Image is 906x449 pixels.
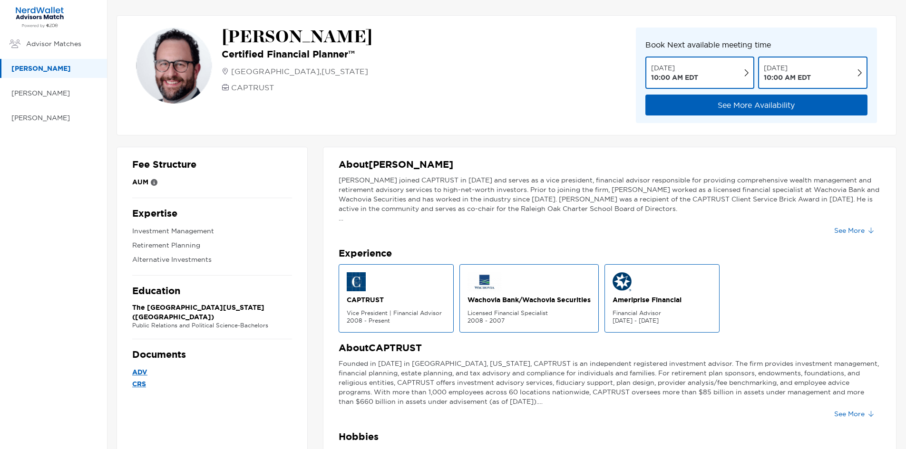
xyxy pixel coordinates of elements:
p: Advisor Matches [26,38,97,50]
p: Experience [339,248,881,259]
p: [PERSON_NAME] joined CAPTRUST in [DATE] and serves as a vice president, financial advisor respons... [339,175,881,213]
p: About [PERSON_NAME] [339,159,881,171]
p: Financial Advisor [613,309,711,317]
p: Book Next available meeting time [645,39,867,51]
img: firm logo [347,272,366,291]
p: Public Relations and Political Science - Bachelors [132,322,292,329]
p: Licensed Financial Specialist [468,309,591,317]
button: See More Availability [645,95,867,115]
p: 2008 - Present [347,317,446,325]
p: CAPTRUST [231,82,274,93]
p: Fee Structure [132,159,292,171]
p: CAPTRUST [347,295,446,305]
p: The [GEOGRAPHIC_DATA][US_STATE] ([GEOGRAPHIC_DATA]) [132,303,292,322]
p: Education [132,285,292,297]
em: *While this wealth advisor is affiliated with a Broker/Dealer, the advisor agrees not to make tra... [339,214,872,241]
img: firm logo [613,272,632,291]
p: Founded in [DATE] in [GEOGRAPHIC_DATA], [US_STATE], CAPTRUST is an independent registered investm... [339,359,881,406]
p: Wachovia Bank/Wachovia Securities [468,295,591,305]
p: [DATE] [764,63,811,73]
p: 10:00 AM EDT [651,73,698,82]
p: About CAPTRUST [339,342,881,354]
p: Documents [132,349,292,361]
p: [PERSON_NAME] [11,87,97,99]
p: Expertise [132,208,292,220]
p: [PERSON_NAME] [11,112,97,124]
p: Vice President | Financial Advisor [347,309,446,317]
p: [DATE] - [DATE] [613,317,711,325]
p: 10:00 AM EDT [764,73,811,82]
img: avatar [136,28,212,104]
p: 2008 - 2007 [468,317,591,325]
p: [PERSON_NAME] [222,28,372,47]
a: ADV [132,366,292,378]
p: [DATE] [651,63,698,73]
button: [DATE] 10:00 AM EDT [758,57,867,89]
p: Retirement Planning [132,239,292,251]
p: [PERSON_NAME] [11,63,97,75]
img: firm logo [468,272,501,291]
a: CRS [132,378,292,390]
p: [GEOGRAPHIC_DATA] , [US_STATE] [231,66,368,77]
button: [DATE] 10:00 AM EDT [645,57,755,89]
p: Ameriprise Financial [613,295,711,305]
p: Hobbies [339,431,881,443]
button: See More [827,406,881,421]
p: Investment Management [132,225,292,237]
p: AUM [132,176,148,188]
p: Alternative Investments [132,254,292,266]
img: Zoe Financial [11,6,68,28]
p: Certified Financial Planner™ [222,48,372,60]
button: See More [827,223,881,238]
